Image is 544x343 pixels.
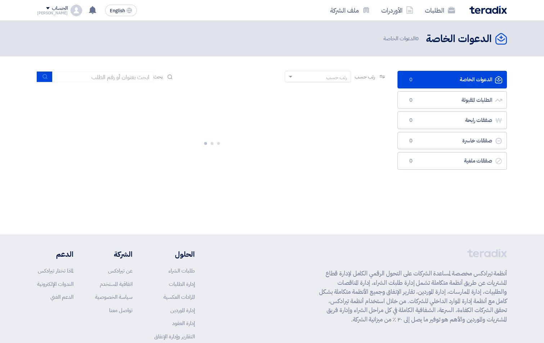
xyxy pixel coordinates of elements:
li: الشركة [95,249,132,260]
span: 0 [406,76,415,83]
span: 0 [406,117,415,124]
span: 0 [406,137,415,145]
span: 0 [415,35,419,42]
p: أنظمة تيرادكس مخصصة لمساعدة الشركات على التحول الرقمي الكامل لإدارة قطاع المشتريات عن طريق أنظمة ... [319,269,507,324]
input: ابحث بعنوان أو رقم الطلب [53,72,153,82]
span: رتب حسب [355,73,375,81]
a: طلبات الشراء [168,267,195,275]
a: الدعوات الخاصة0 [397,71,507,88]
li: الحلول [154,249,195,260]
div: [PERSON_NAME] [37,11,68,15]
img: profile_test.png [71,5,82,16]
span: English [110,8,125,13]
span: 0 [406,157,415,165]
a: إدارة الطلبات [169,280,195,288]
a: إدارة العقود [172,319,195,327]
a: الندوات الإلكترونية [37,280,73,288]
span: الدعوات الخاصة [383,35,420,43]
img: Teradix logo [469,6,507,14]
a: صفقات خاسرة0 [397,132,507,150]
a: عن تيرادكس [108,267,132,275]
li: الدعم [37,249,73,260]
div: رتب حسب [326,74,347,81]
a: تواصل معنا [109,306,132,314]
a: الطلبات المقبولة0 [397,91,507,109]
a: التقارير وإدارة الإنفاق [154,333,195,340]
a: ملف الشركة [324,2,376,19]
a: صفقات رابحة0 [397,111,507,129]
a: الدعم الفني [50,293,73,301]
a: اتفاقية المستخدم [100,280,132,288]
span: بحث [153,73,163,81]
a: الأوردرات [376,2,419,19]
a: سياسة الخصوصية [95,293,132,301]
a: الطلبات [419,2,461,19]
a: إدارة الموردين [170,306,195,314]
a: المزادات العكسية [163,293,195,301]
a: لماذا تختار تيرادكس [38,267,73,275]
button: English [105,5,137,16]
div: الحساب [52,5,67,12]
h2: الدعوات الخاصة [426,32,492,46]
span: 0 [406,97,415,104]
a: صفقات ملغية0 [397,152,507,170]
